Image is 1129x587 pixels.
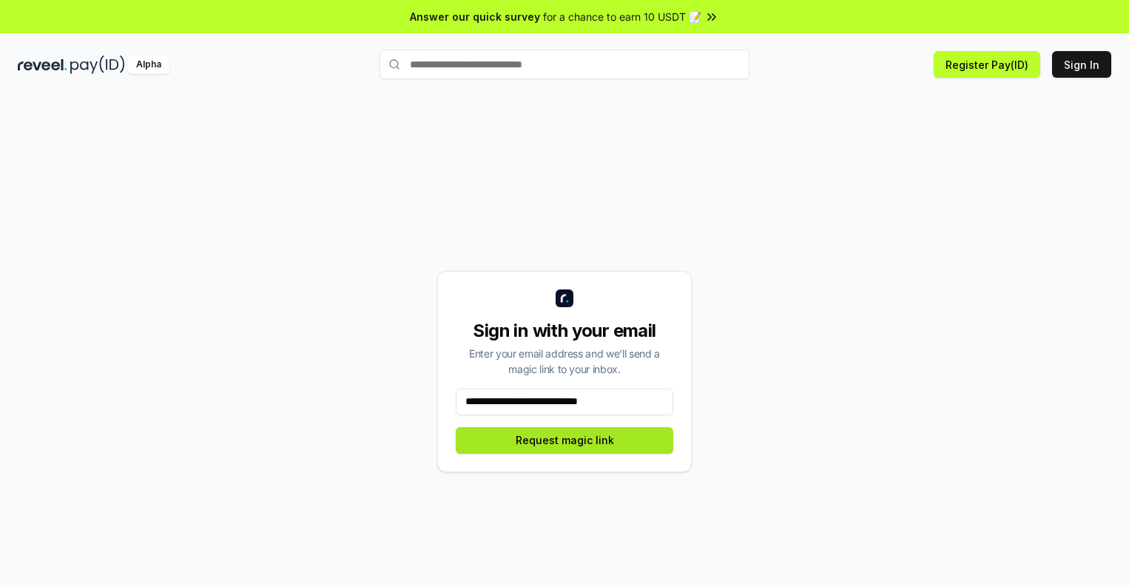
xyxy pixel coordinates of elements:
img: logo_small [556,289,573,307]
img: reveel_dark [18,56,67,74]
div: Enter your email address and we’ll send a magic link to your inbox. [456,346,673,377]
div: Alpha [128,56,169,74]
button: Register Pay(ID) [934,51,1040,78]
button: Request magic link [456,427,673,454]
div: Sign in with your email [456,319,673,343]
span: Answer our quick survey [410,9,540,24]
img: pay_id [70,56,125,74]
button: Sign In [1052,51,1111,78]
span: for a chance to earn 10 USDT 📝 [543,9,701,24]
